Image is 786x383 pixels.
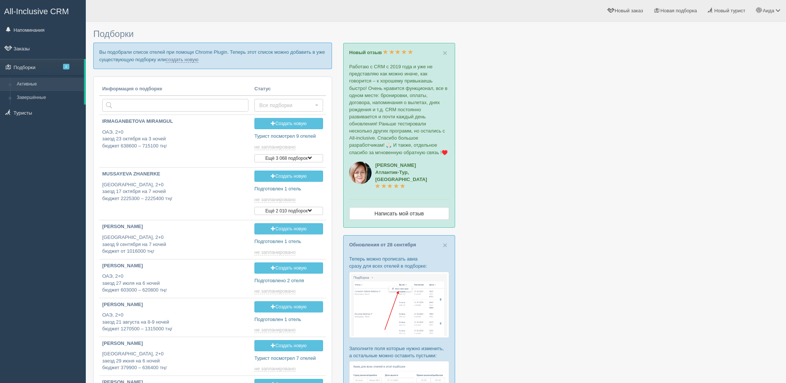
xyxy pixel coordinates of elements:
a: Создать новую [254,171,323,182]
p: [PERSON_NAME] [102,301,248,308]
p: [PERSON_NAME] [102,223,248,230]
p: ОАЭ, 2+0 заезд 21 августа на 8-9 ночей бюджет 1270500 – 1315000 тңг [102,312,248,333]
p: Подготовлен 1 отель [254,186,323,193]
p: Подготовлен 1 отель [254,238,323,245]
span: не запланировано [254,197,295,203]
a: [PERSON_NAME] [GEOGRAPHIC_DATA], 2+0заезд 9 сентября на 7 ночейбюджет от 1016000 тңг [99,220,251,258]
th: Статус [251,82,326,96]
a: Создать новую [254,340,323,351]
p: ОАЭ, 2+0 заезд 27 июля на 6 ночей бюджет 603000 – 620800 тңг [102,273,248,294]
a: Создать новую [254,262,323,274]
p: [GEOGRAPHIC_DATA], 2+0 заезд 29 июня на 6 ночей бюджет 379900 – 636400 тңг [102,351,248,371]
button: Ещё 2 010 подборок [254,207,323,215]
a: создать новую [166,57,198,63]
a: All-Inclusive CRM [0,0,85,21]
span: не запланировано [254,288,295,294]
p: MUSSAYEVA ZHANERKE [102,171,248,178]
span: не запланировано [254,249,295,255]
span: All-Inclusive CRM [4,7,69,16]
span: Новый заказ [615,8,643,13]
a: Создать новую [254,118,323,129]
p: Турист посмотрел 7 отелей [254,355,323,362]
span: Подборки [93,29,134,39]
a: не запланировано [254,327,297,333]
span: не запланировано [254,327,295,333]
p: Подготовлено 2 отеля [254,277,323,284]
span: не запланировано [254,366,295,372]
input: Поиск по стране или туристу [102,99,248,112]
a: [PERSON_NAME]Атлантик-Тур, [GEOGRAPHIC_DATA] [375,162,427,189]
a: [PERSON_NAME] [GEOGRAPHIC_DATA], 2+0заезд 29 июня на 6 ночейбюджет 379900 – 636400 тңг [99,337,251,375]
img: aicrm_2143.jpg [349,162,372,184]
p: Работаю с CRM с 2019 года и уже не представляю как можно иначе, как говорится – к хорошему привык... [349,63,449,156]
span: Все подборки [259,102,313,109]
a: IRMAGANBETOVA MIRAMGUL ОАЭ, 2+0заезд 23 октября на 3 ночейбюджет 638600 – 715100 тңг [99,115,251,156]
p: ОАЭ, 2+0 заезд 23 октября на 3 ночей бюджет 638600 – 715100 тңг [102,129,248,150]
a: не запланировано [254,288,297,294]
a: Написать мой отзыв [349,207,449,220]
img: %D0%BF%D0%BE%D0%B4%D0%B1%D0%BE%D1%80%D0%BA%D0%B0-%D0%B0%D0%B2%D0%B8%D0%B0-1-%D1%81%D1%80%D0%BC-%D... [349,272,449,338]
span: Новый турист [714,8,745,13]
a: не запланировано [254,249,297,255]
button: Close [443,241,447,249]
p: [PERSON_NAME] [102,340,248,347]
a: не запланировано [254,366,297,372]
a: Завершённые [13,91,84,105]
a: не запланировано [254,197,297,203]
p: Подготовлен 1 отель [254,316,323,323]
a: [PERSON_NAME] ОАЭ, 2+0заезд 27 июля на 6 ночейбюджет 603000 – 620800 тңг [99,259,251,297]
p: IRMAGANBETOVA MIRAMGUL [102,118,248,125]
th: Информация о подборке [99,82,251,96]
p: Теперь можно прописать авиа сразу для всех отелей в подборке: [349,255,449,270]
a: Создать новую [254,301,323,312]
button: Close [443,49,447,57]
p: [GEOGRAPHIC_DATA], 2+0 заезд 9 сентября на 7 ночей бюджет от 1016000 тңг [102,234,248,255]
a: MUSSAYEVA ZHANERKE [GEOGRAPHIC_DATA], 2+0заезд 17 октября на 7 ночейбюджет 2225300 – 2225400 тңг [99,168,251,208]
a: Активные [13,78,84,91]
span: × [443,241,447,249]
a: Новый отзыв [349,50,413,55]
span: 2 [63,64,69,69]
a: Обновления от 28 сентября [349,242,416,247]
a: Создать новую [254,223,323,234]
p: [GEOGRAPHIC_DATA], 2+0 заезд 17 октября на 7 ночей бюджет 2225300 – 2225400 тңг [102,181,248,202]
span: Новая подборка [660,8,697,13]
p: Вы подобрали список отелей при помощи Chrome Plugin. Теперь этот список можно добавить в уже суще... [93,43,332,69]
a: [PERSON_NAME] ОАЭ, 2+0заезд 21 августа на 8-9 ночейбюджет 1270500 – 1315000 тңг [99,298,251,336]
p: Заполните поля которые нужно изменить, а остальные можно оставить пустыми: [349,345,449,359]
p: Турист посмотрел 9 отелей [254,133,323,140]
a: не запланировано [254,144,297,150]
button: Ещё 3 068 подборок [254,154,323,162]
span: × [443,49,447,57]
span: Аида [763,8,774,13]
button: Все подборки [254,99,323,112]
span: не запланировано [254,144,295,150]
p: [PERSON_NAME] [102,262,248,270]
